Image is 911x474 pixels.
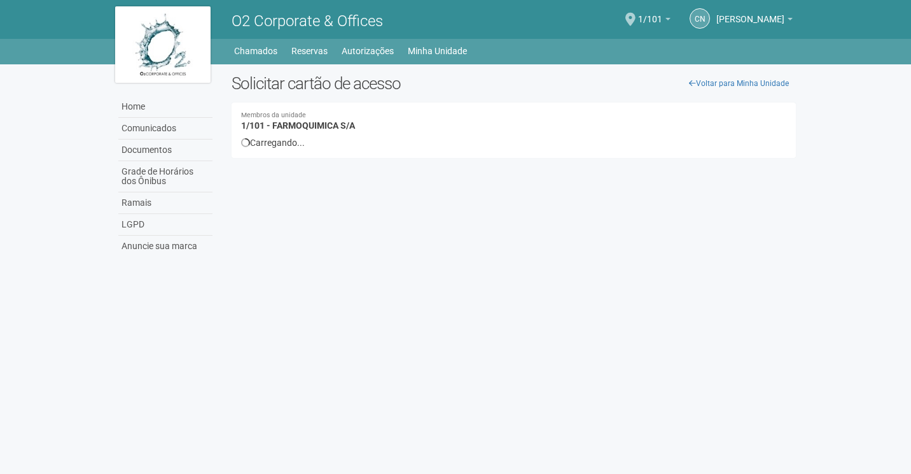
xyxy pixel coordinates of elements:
a: [PERSON_NAME] [716,16,793,26]
span: O2 Corporate & Offices [232,12,383,30]
a: CN [690,8,710,29]
a: Chamados [234,42,277,60]
a: Autorizações [342,42,394,60]
span: CELIA NASCIMENTO [716,2,784,24]
a: Home [118,96,212,118]
a: Anuncie sua marca [118,236,212,257]
small: Membros da unidade [241,112,786,119]
div: Carregando... [241,137,786,148]
a: 1/101 [638,16,671,26]
h2: Solicitar cartão de acesso [232,74,796,93]
a: Ramais [118,192,212,214]
h4: 1/101 - FARMOQUIMICA S/A [241,112,786,131]
a: Grade de Horários dos Ônibus [118,161,212,192]
img: logo.jpg [115,6,211,83]
a: Voltar para Minha Unidade [682,74,796,93]
a: Minha Unidade [408,42,467,60]
a: LGPD [118,214,212,236]
a: Reservas [291,42,328,60]
a: Comunicados [118,118,212,140]
span: 1/101 [638,2,662,24]
a: Documentos [118,140,212,161]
